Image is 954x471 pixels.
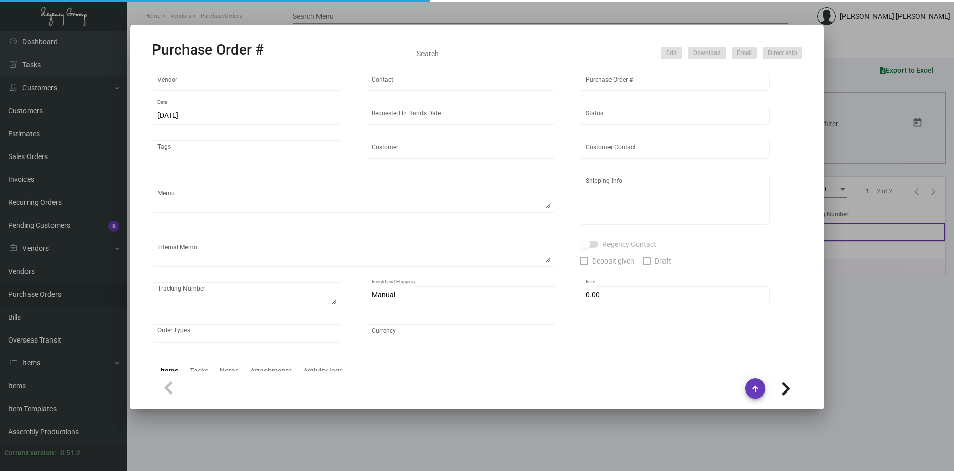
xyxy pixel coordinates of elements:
button: Edit [661,47,682,59]
span: Manual [372,291,395,299]
span: Draft [655,255,671,267]
span: Direct ship [768,49,797,58]
button: Download [688,47,726,59]
span: Edit [666,49,677,58]
div: Activity logs [303,365,343,376]
div: 0.51.2 [60,448,81,458]
div: Notes [220,365,239,376]
button: Email [732,47,757,59]
span: Regency Contact [602,238,656,250]
div: Items [160,365,178,376]
div: Tasks [190,365,208,376]
div: Current version: [4,448,56,458]
h2: Purchase Order # [152,41,264,59]
span: Email [737,49,752,58]
span: Deposit given [592,255,634,267]
div: Attachments [250,365,292,376]
span: Download [693,49,721,58]
button: Direct ship [763,47,802,59]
